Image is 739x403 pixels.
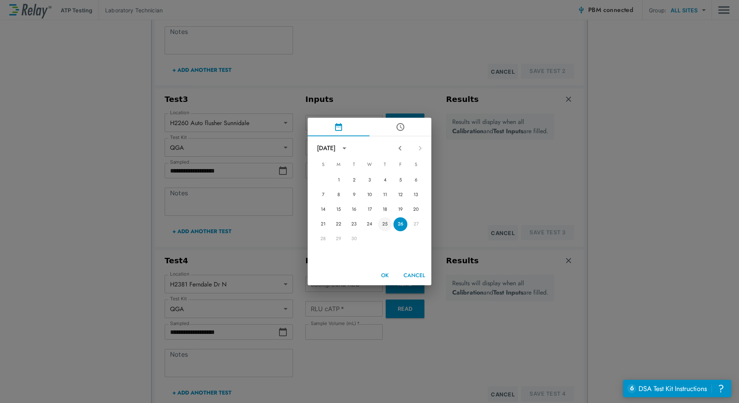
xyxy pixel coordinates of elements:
[317,144,335,153] div: [DATE]
[409,173,423,187] button: 6
[378,157,392,173] span: Thursday
[363,217,376,231] button: 24
[378,217,392,231] button: 25
[308,118,369,136] button: pick date
[393,157,407,173] span: Friday
[347,188,361,202] button: 9
[316,157,330,173] span: Sunday
[332,203,346,217] button: 15
[393,142,407,155] button: Previous month
[332,217,346,231] button: 22
[332,173,346,187] button: 1
[332,188,346,202] button: 8
[409,203,423,217] button: 20
[373,268,397,283] button: OK
[393,188,407,202] button: 12
[347,173,361,187] button: 2
[347,157,361,173] span: Tuesday
[316,217,330,231] button: 21
[378,188,392,202] button: 11
[363,173,376,187] button: 3
[363,157,376,173] span: Wednesday
[363,203,376,217] button: 17
[409,157,423,173] span: Saturday
[347,217,361,231] button: 23
[363,188,376,202] button: 10
[316,203,330,217] button: 14
[409,188,423,202] button: 13
[347,203,361,217] button: 16
[338,142,351,155] button: calendar view is open, switch to year view
[393,203,407,217] button: 19
[623,380,731,397] iframe: Resource center
[393,217,407,231] button: 26
[378,173,392,187] button: 4
[369,118,431,136] button: pick time
[332,157,346,173] span: Monday
[316,188,330,202] button: 7
[378,203,392,217] button: 18
[393,173,407,187] button: 5
[400,268,428,283] button: Cancel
